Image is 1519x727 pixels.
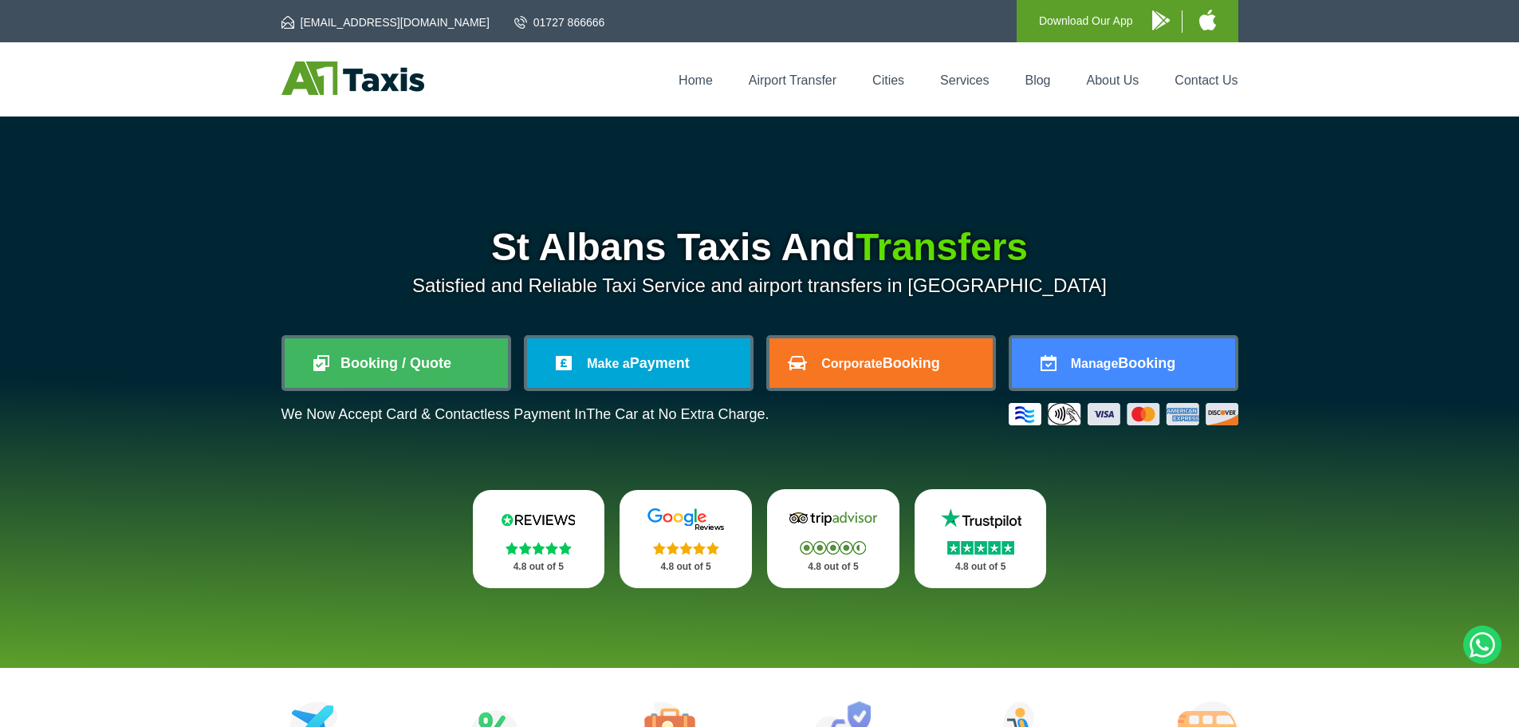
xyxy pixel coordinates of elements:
p: 4.8 out of 5 [637,557,734,577]
img: Trustpilot [933,507,1029,531]
a: Make aPayment [527,338,750,388]
img: A1 Taxis St Albans LTD [281,61,424,95]
span: Make a [587,357,629,370]
a: Airport Transfer [749,73,836,87]
a: Services [940,73,989,87]
h1: St Albans Taxis And [281,228,1238,267]
span: Corporate [821,357,882,370]
p: 4.8 out of 5 [490,557,588,577]
a: ManageBooking [1012,338,1235,388]
span: Transfers [856,226,1028,268]
p: Download Our App [1039,11,1133,31]
img: Reviews.io [490,508,586,531]
a: Cities [872,73,904,87]
a: [EMAIL_ADDRESS][DOMAIN_NAME] [281,14,490,30]
img: Credit And Debit Cards [1009,403,1238,425]
span: Manage [1071,357,1119,370]
p: We Now Accept Card & Contactless Payment In [281,406,769,423]
img: A1 Taxis iPhone App [1199,10,1216,30]
img: Stars [800,541,866,555]
span: The Car at No Extra Charge. [586,406,769,422]
img: Stars [947,541,1014,555]
a: Home [679,73,713,87]
p: 4.8 out of 5 [785,557,882,577]
a: About Us [1087,73,1139,87]
a: Google Stars 4.8 out of 5 [620,490,752,588]
img: Google [638,508,734,531]
a: CorporateBooking [769,338,993,388]
img: Stars [653,542,719,555]
img: Stars [506,542,572,555]
img: Tripadvisor [785,507,881,531]
a: Booking / Quote [285,338,508,388]
a: Trustpilot Stars 4.8 out of 5 [915,489,1047,588]
a: Contact Us [1175,73,1238,87]
p: 4.8 out of 5 [932,557,1029,577]
p: Satisfied and Reliable Taxi Service and airport transfers in [GEOGRAPHIC_DATA] [281,275,1238,297]
a: Tripadvisor Stars 4.8 out of 5 [767,489,899,588]
img: A1 Taxis Android App [1152,10,1170,30]
a: Blog [1025,73,1050,87]
a: Reviews.io Stars 4.8 out of 5 [473,490,605,588]
a: 01727 866666 [514,14,605,30]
